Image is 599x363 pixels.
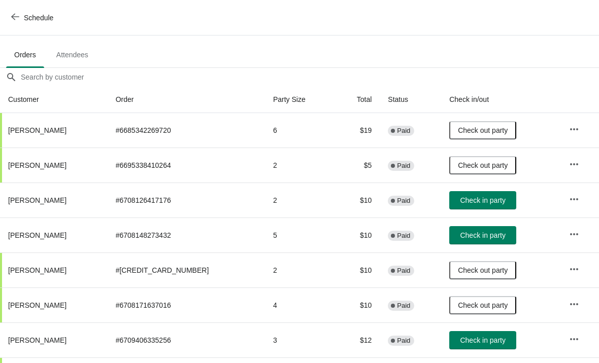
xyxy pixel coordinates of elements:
td: $10 [335,183,380,217]
td: $19 [335,113,380,148]
td: # 6708148273432 [108,217,265,252]
td: $12 [335,322,380,357]
th: Party Size [265,86,335,113]
td: 2 [265,148,335,183]
span: Paid [397,337,410,345]
span: Paid [397,267,410,275]
button: Check in party [449,226,516,244]
span: Schedule [24,14,53,22]
span: Paid [397,302,410,310]
button: Check in party [449,331,516,349]
span: Paid [397,162,410,170]
td: $5 [335,148,380,183]
span: [PERSON_NAME] [8,336,66,344]
td: 2 [265,183,335,217]
td: # 6709406335256 [108,322,265,357]
th: Status [380,86,441,113]
span: [PERSON_NAME] [8,196,66,204]
span: Paid [397,232,410,240]
th: Check in/out [441,86,561,113]
button: Check out party [449,296,516,314]
th: Order [108,86,265,113]
td: # [CREDIT_CARD_NUMBER] [108,252,265,287]
td: # 6685342269720 [108,113,265,148]
td: # 6695338410264 [108,148,265,183]
span: [PERSON_NAME] [8,301,66,309]
td: $10 [335,217,380,252]
span: [PERSON_NAME] [8,161,66,169]
span: Check out party [458,126,508,134]
span: Orders [6,46,44,64]
button: Check out party [449,121,516,139]
button: Schedule [5,9,61,27]
input: Search by customer [20,68,599,86]
td: 5 [265,217,335,252]
td: 3 [265,322,335,357]
span: [PERSON_NAME] [8,266,66,274]
td: $10 [335,252,380,287]
span: Check out party [458,161,508,169]
span: Check in party [460,231,505,239]
button: Check out party [449,156,516,174]
span: [PERSON_NAME] [8,126,66,134]
td: # 6708171637016 [108,287,265,322]
th: Total [335,86,380,113]
span: Check out party [458,266,508,274]
span: Paid [397,127,410,135]
button: Check out party [449,261,516,279]
td: 6 [265,113,335,148]
td: $10 [335,287,380,322]
button: Check in party [449,191,516,209]
span: Paid [397,197,410,205]
td: 2 [265,252,335,287]
span: Check in party [460,196,505,204]
td: # 6708126417176 [108,183,265,217]
span: Attendees [48,46,96,64]
span: Check in party [460,336,505,344]
span: [PERSON_NAME] [8,231,66,239]
span: Check out party [458,301,508,309]
td: 4 [265,287,335,322]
